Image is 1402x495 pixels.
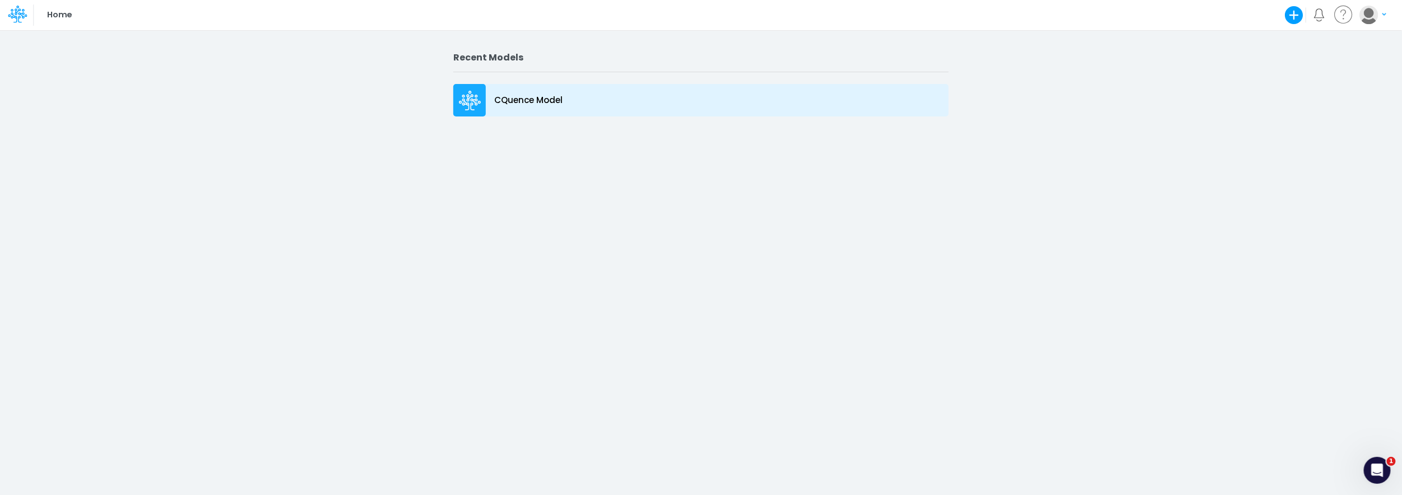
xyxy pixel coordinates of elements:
[453,81,949,119] a: CQuence Model
[1364,457,1391,484] iframe: Intercom live chat
[48,9,72,21] p: Home
[1387,457,1396,466] span: 1
[1313,8,1326,21] a: Notifications
[453,52,949,63] h2: Recent Models
[494,94,563,107] p: CQuence Model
